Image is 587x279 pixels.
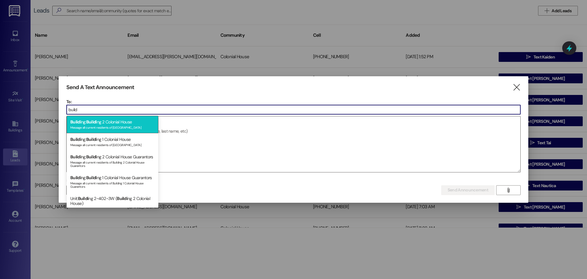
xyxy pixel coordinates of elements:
[67,105,520,114] input: Type to select the units, buildings, or communities you want to message. (e.g. 'Unit 1A', 'Buildi...
[506,188,511,193] i: 
[70,137,81,142] span: Buildi
[67,116,158,133] div: ng: ng 2 Colonial House
[67,172,158,192] div: ng: ng 1 Colonial House Guarantors
[67,192,158,218] div: Unit: ng 2~402~3W ( ng 2 Colonial House)
[512,84,521,91] i: 
[78,196,89,201] span: Buildi
[70,159,155,168] div: Message all current residents of Building 2 Colonial House Guarantors
[70,175,81,180] span: Buildi
[70,206,155,214] div: Message all current residents of Building 2~402~3W (Building [GEOGRAPHIC_DATA]
[66,175,138,185] label: Select announcement type (optional)
[70,142,155,147] div: Message all current residents of [GEOGRAPHIC_DATA]
[66,99,521,105] p: To:
[86,175,97,180] span: Buildi
[70,124,155,130] div: Message all current residents of [GEOGRAPHIC_DATA]
[448,187,488,193] span: Send Announcement
[70,154,81,160] span: Buildi
[70,180,155,189] div: Message all current residents of Building 1 Colonial House Guarantors
[66,84,134,91] h3: Send A Text Announcement
[86,154,97,160] span: Buildi
[70,119,81,125] span: Buildi
[67,151,158,172] div: ng: ng 2 Colonial House Guarantors
[86,137,97,142] span: Buildi
[441,185,495,195] button: Send Announcement
[67,133,158,151] div: ng: ng 1 Colonial House
[117,196,127,201] span: Buildi
[86,119,97,125] span: Buildi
